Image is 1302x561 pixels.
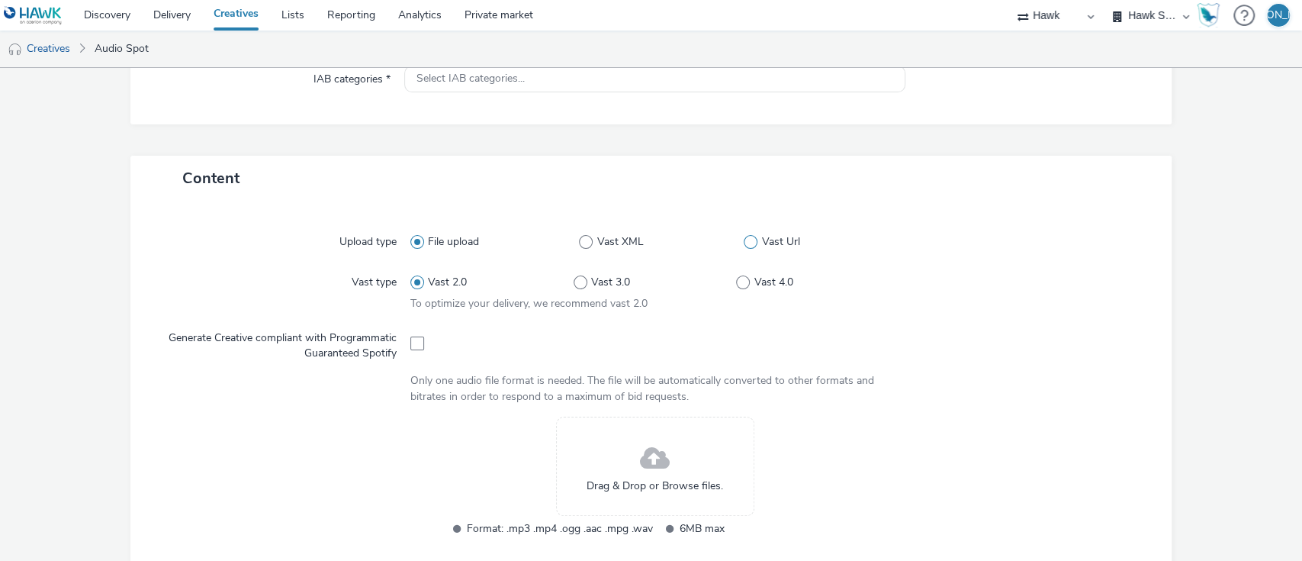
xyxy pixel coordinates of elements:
span: Vast XML [597,234,644,250]
label: IAB categories * [307,66,397,87]
span: Vast Url [761,234,799,250]
span: Format: .mp3 .mp4 .ogg .aac .mpg .wav [467,520,653,537]
span: Drag & Drop or Browse files. [587,479,723,494]
span: 6MB max [680,520,866,537]
a: Hawk Academy [1197,3,1226,27]
img: Hawk Academy [1197,3,1220,27]
label: Upload type [333,228,403,250]
div: Only one audio file format is needed. The file will be automatically converted to other formats a... [410,373,900,405]
img: undefined Logo [4,6,63,25]
label: Vast type [346,269,403,290]
span: Vast 4.0 [754,275,793,290]
span: Select IAB categories... [416,73,525,85]
a: Audio Spot [87,31,156,67]
span: Vast 3.0 [591,275,630,290]
span: File upload [428,234,479,250]
label: Generate Creative compliant with Programmatic Guaranteed Spotify [158,324,403,362]
span: To optimize your delivery, we recommend vast 2.0 [410,296,648,311]
img: audio [8,42,23,57]
span: Content [182,168,240,189]
span: Vast 2.0 [428,275,467,290]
